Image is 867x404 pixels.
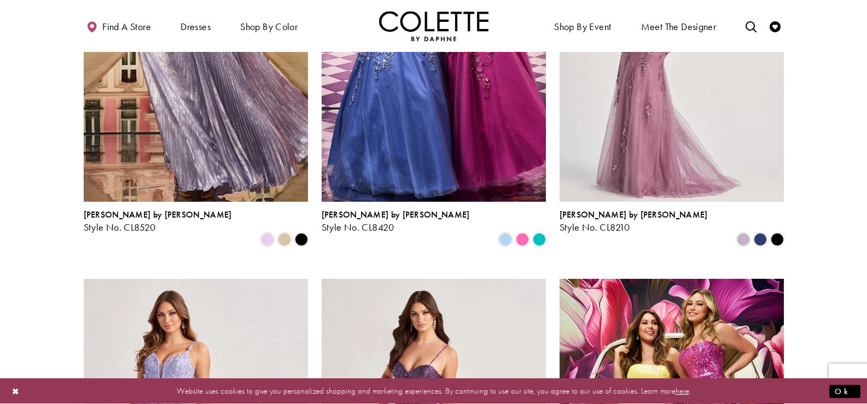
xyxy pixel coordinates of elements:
span: Dresses [181,21,211,32]
span: Shop by color [237,11,300,41]
i: Periwinkle [499,233,512,246]
a: Visit Home Page [379,11,488,41]
div: Colette by Daphne Style No. CL8420 [322,210,470,233]
img: Colette by Daphne [379,11,488,41]
span: Style No. CL8420 [322,221,394,233]
span: Style No. CL8520 [84,221,156,233]
div: Colette by Daphne Style No. CL8520 [84,210,232,233]
i: Heather [737,233,750,246]
span: [PERSON_NAME] by [PERSON_NAME] [322,209,470,220]
i: Gold Dust [278,233,291,246]
span: Dresses [178,11,213,41]
i: Lilac [261,233,274,246]
span: Style No. CL8210 [560,221,630,233]
i: Black [295,233,308,246]
p: Website uses cookies to give you personalized shopping and marketing experiences. By continuing t... [79,384,788,399]
span: Find a store [102,21,151,32]
div: Colette by Daphne Style No. CL8210 [560,210,708,233]
span: Shop by color [240,21,298,32]
a: here [676,385,689,396]
span: [PERSON_NAME] by [PERSON_NAME] [84,209,232,220]
a: Check Wishlist [767,11,783,41]
button: Close Dialog [7,382,25,401]
a: Find a store [84,11,154,41]
a: Meet the designer [638,11,719,41]
i: Jade [533,233,546,246]
button: Submit Dialog [829,384,860,398]
a: Toggle search [743,11,759,41]
span: Shop By Event [551,11,614,41]
span: Shop By Event [554,21,611,32]
i: Navy Blue [754,233,767,246]
i: Pink [516,233,529,246]
span: [PERSON_NAME] by [PERSON_NAME] [560,209,708,220]
i: Black [771,233,784,246]
span: Meet the designer [641,21,717,32]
